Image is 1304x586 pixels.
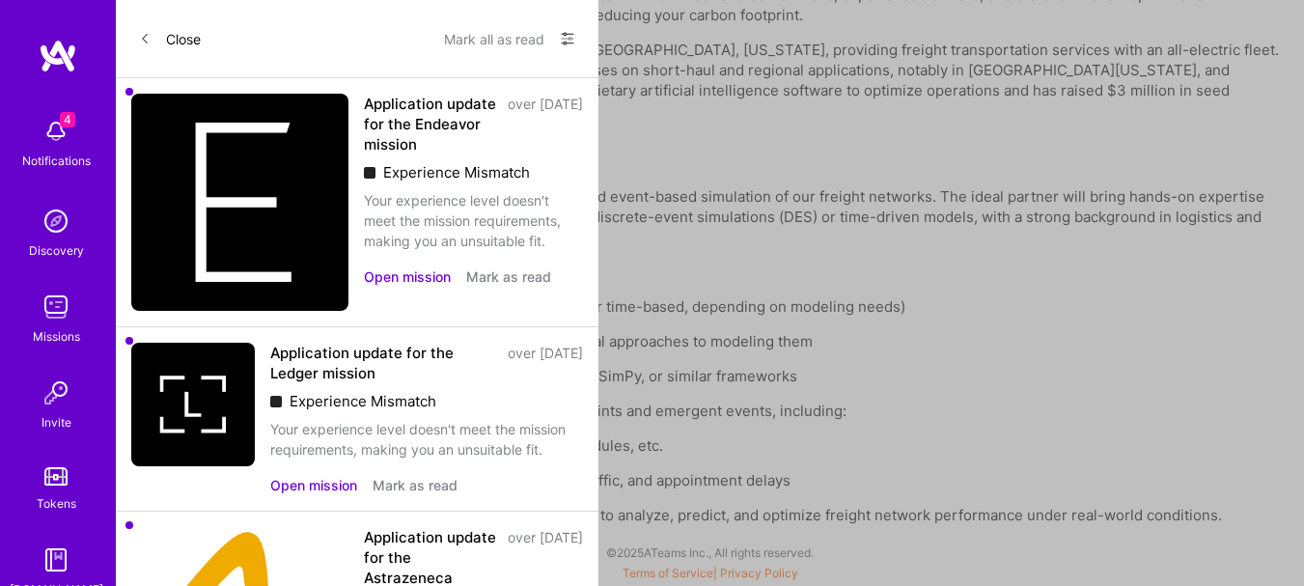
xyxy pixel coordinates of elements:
[131,343,255,466] img: Company Logo
[37,202,75,240] img: discovery
[364,190,583,251] div: Your experience level doesn't meet the mission requirements, making you an unsuitable fit.
[466,266,551,287] button: Mark as read
[270,343,496,383] div: Application update for the Ledger mission
[508,94,583,154] div: over [DATE]
[270,391,583,411] div: Experience Mismatch
[364,266,451,287] button: Open mission
[37,288,75,326] img: teamwork
[37,112,75,151] img: bell
[373,475,458,495] button: Mark as read
[33,326,80,347] div: Missions
[37,493,76,514] div: Tokens
[364,94,496,154] div: Application update for the Endeavor mission
[364,162,583,182] div: Experience Mismatch
[444,23,544,54] button: Mark all as read
[37,374,75,412] img: Invite
[44,467,68,486] img: tokens
[139,23,201,54] button: Close
[60,112,75,127] span: 4
[508,343,583,383] div: over [DATE]
[270,475,357,495] button: Open mission
[37,541,75,579] img: guide book
[270,419,583,460] div: Your experience level doesn't meet the mission requirements, making you an unsuitable fit.
[39,39,77,73] img: logo
[42,412,71,433] div: Invite
[22,151,91,171] div: Notifications
[131,94,348,311] img: Company Logo
[29,240,84,261] div: Discovery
